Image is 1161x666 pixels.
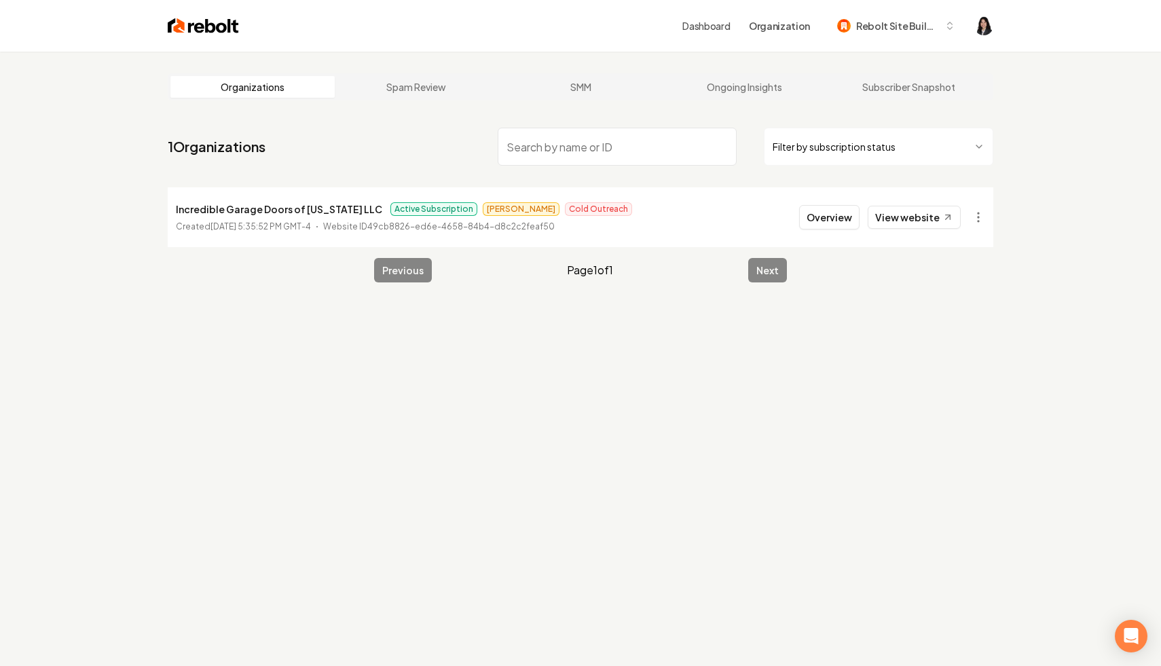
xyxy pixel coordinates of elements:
[498,76,663,98] a: SMM
[868,206,961,229] a: View website
[799,205,860,229] button: Overview
[168,16,239,35] img: Rebolt Logo
[567,262,613,278] span: Page 1 of 1
[170,76,335,98] a: Organizations
[1115,620,1147,652] div: Open Intercom Messenger
[498,128,737,166] input: Search by name or ID
[483,202,559,216] span: [PERSON_NAME]
[741,14,818,38] button: Organization
[974,16,993,35] img: Haley Paramoure
[974,16,993,35] button: Open user button
[176,220,311,234] p: Created
[323,220,555,234] p: Website ID 49cb8826-ed6e-4658-84b4-d8c2c2feaf50
[565,202,632,216] span: Cold Outreach
[390,202,477,216] span: Active Subscription
[663,76,827,98] a: Ongoing Insights
[682,19,730,33] a: Dashboard
[856,19,939,33] span: Rebolt Site Builder
[176,201,382,217] p: Incredible Garage Doors of [US_STATE] LLC
[826,76,991,98] a: Subscriber Snapshot
[210,221,311,232] time: [DATE] 5:35:52 PM GMT-4
[837,19,851,33] img: Rebolt Site Builder
[335,76,499,98] a: Spam Review
[168,137,265,156] a: 1Organizations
